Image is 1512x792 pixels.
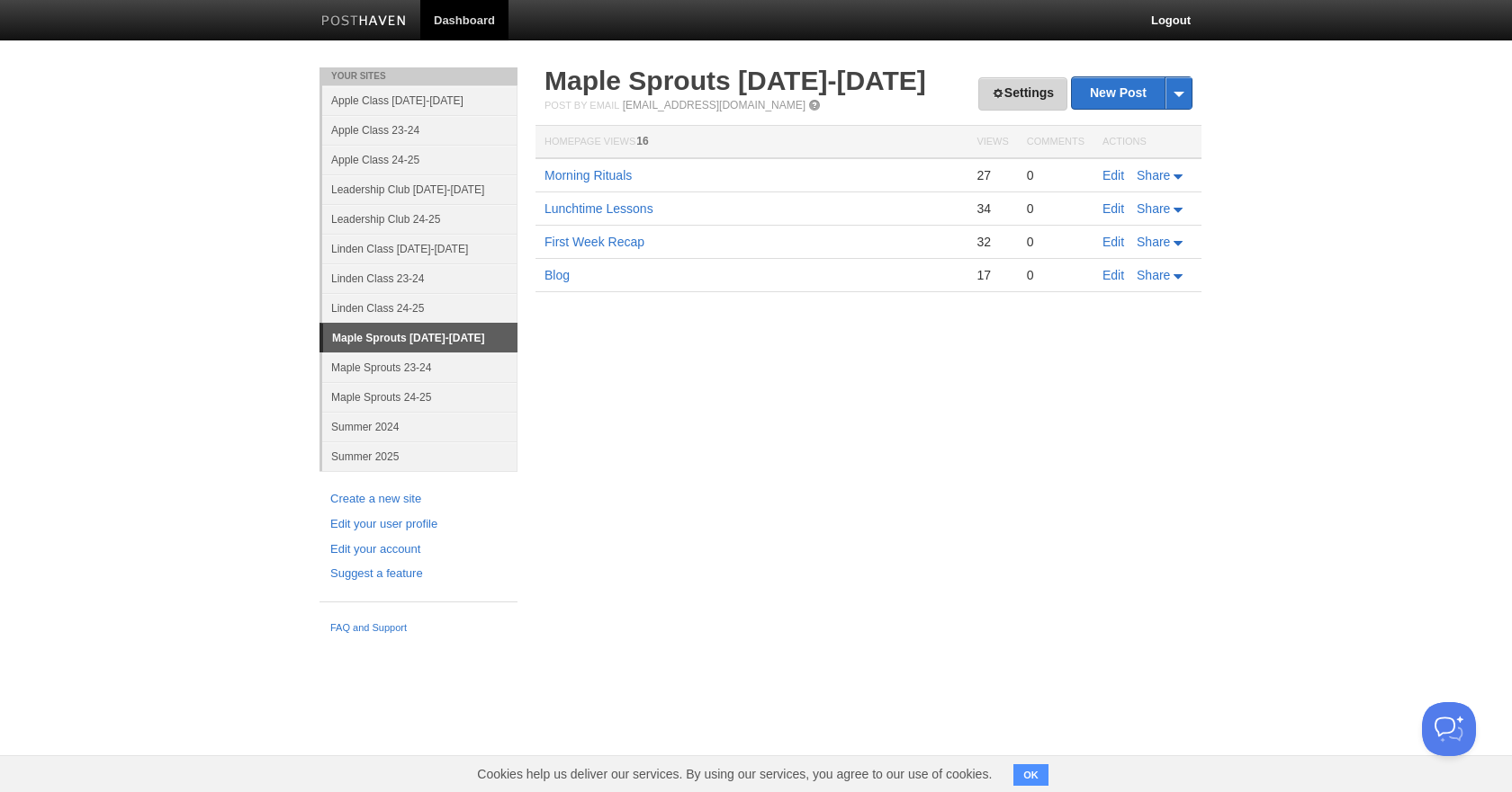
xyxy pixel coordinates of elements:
a: Leadership Club [DATE]-[DATE] [322,174,517,204]
span: Share [1137,168,1170,182]
div: 17 [976,267,1008,283]
span: Post by Email [544,100,619,111]
a: First Week Recap [544,235,644,249]
a: Apple Class [DATE]-[DATE] [322,85,517,115]
button: OK [1013,764,1048,786]
a: Edit your account [330,540,507,559]
a: Settings [978,77,1067,111]
span: Share [1137,268,1170,282]
a: Morning Rituals [544,168,632,182]
th: Comments [1018,126,1093,159]
div: 32 [976,234,1008,250]
div: 0 [1027,234,1084,250]
span: Cookies help us deliver our services. By using our services, you agree to our use of cookies. [459,756,1010,792]
a: Create a new site [330,490,507,509]
a: Maple Sprouts [DATE]-[DATE] [544,66,926,95]
a: Apple Class 24-25 [322,145,517,174]
img: Posthaven-bar [321,15,407,29]
a: Edit [1102,235,1124,249]
span: Share [1137,235,1170,249]
a: Suggest a feature [330,565,507,583]
a: Lunchtime Lessons [544,201,653,216]
a: Linden Class 24-25 [322,293,517,323]
a: Blog [544,268,570,282]
div: 27 [976,167,1008,183]
a: Summer 2025 [322,441,517,471]
a: Edit [1102,168,1124,182]
span: Share [1137,201,1170,216]
a: [EMAIL_ADDRESS][DOMAIN_NAME] [623,99,805,111]
div: 0 [1027,267,1084,283]
span: 16 [636,135,648,147]
a: Maple Sprouts 24-25 [322,382,517,412]
a: Linden Class 23-24 [322,263,517,293]
a: Edit [1102,268,1124,282]
th: Homepage Views [535,126,967,159]
a: Maple Sprouts 23-24 [322,352,517,382]
iframe: Help Scout Beacon - Open [1422,702,1476,756]
a: Maple Sprouts [DATE]-[DATE] [323,324,517,352]
a: Edit [1102,201,1124,216]
div: 0 [1027,167,1084,183]
a: Edit your user profile [330,515,507,534]
a: Summer 2024 [322,412,517,441]
a: Leadership Club 24-25 [322,204,517,234]
a: Apple Class 23-24 [322,115,517,145]
a: FAQ and Support [330,620,507,636]
li: Your Sites [319,67,517,85]
a: Linden Class [DATE]-[DATE] [322,234,517,263]
a: New Post [1072,77,1192,109]
th: Views [967,126,1017,159]
th: Actions [1093,126,1201,159]
div: 34 [976,200,1008,217]
div: 0 [1027,200,1084,217]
